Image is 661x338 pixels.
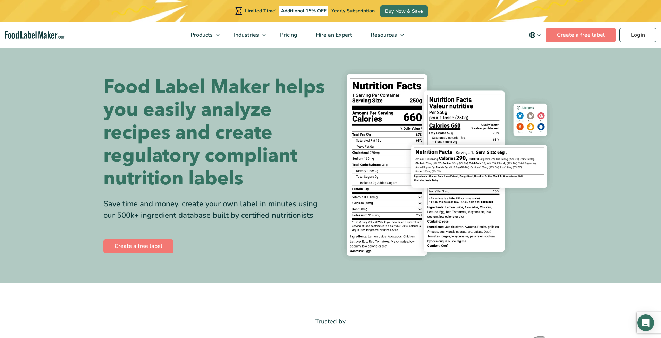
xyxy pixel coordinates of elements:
[278,31,298,39] span: Pricing
[362,22,407,48] a: Resources
[314,31,353,39] span: Hire an Expert
[103,198,325,221] div: Save time and money, create your own label in minutes using our 500k+ ingredient database built b...
[271,22,305,48] a: Pricing
[331,8,375,14] span: Yearly Subscription
[546,28,616,42] a: Create a free label
[368,31,398,39] span: Resources
[232,31,260,39] span: Industries
[245,8,276,14] span: Limited Time!
[181,22,223,48] a: Products
[279,6,328,16] span: Additional 15% OFF
[619,28,656,42] a: Login
[637,314,654,331] div: Open Intercom Messenger
[103,239,173,253] a: Create a free label
[380,5,428,17] a: Buy Now & Save
[103,76,325,190] h1: Food Label Maker helps you easily analyze recipes and create regulatory compliant nutrition labels
[103,317,558,327] p: Trusted by
[188,31,213,39] span: Products
[307,22,360,48] a: Hire an Expert
[225,22,269,48] a: Industries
